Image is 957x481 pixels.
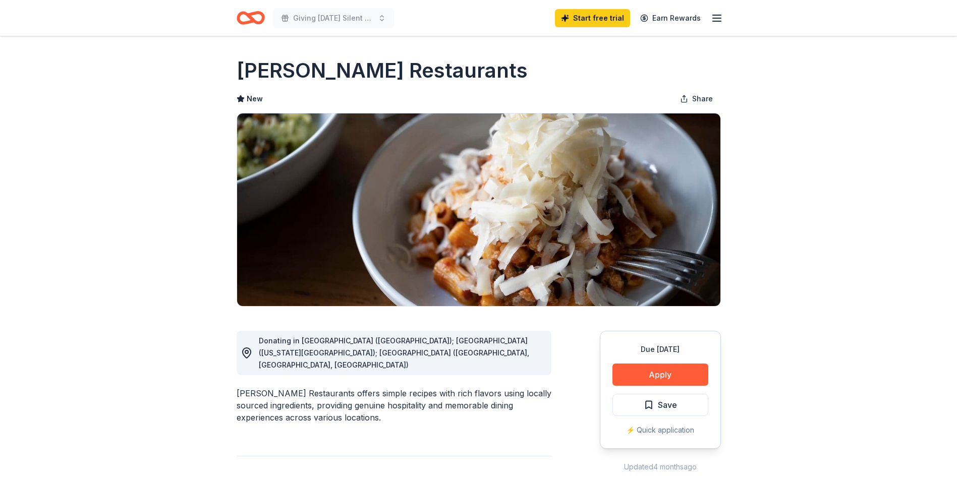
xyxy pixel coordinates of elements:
[692,93,713,105] span: Share
[612,343,708,355] div: Due [DATE]
[600,461,721,473] div: Updated 4 months ago
[259,336,529,369] span: Donating in [GEOGRAPHIC_DATA] ([GEOGRAPHIC_DATA]); [GEOGRAPHIC_DATA] ([US_STATE][GEOGRAPHIC_DATA]...
[237,56,528,85] h1: [PERSON_NAME] Restaurants
[672,89,721,109] button: Share
[612,424,708,436] div: ⚡️ Quick application
[237,6,265,30] a: Home
[612,394,708,416] button: Save
[612,364,708,386] button: Apply
[247,93,263,105] span: New
[273,8,394,28] button: Giving [DATE] Silent Auction
[555,9,630,27] a: Start free trial
[634,9,707,27] a: Earn Rewards
[658,398,677,411] span: Save
[237,113,720,306] img: Image for Ethan Stowell Restaurants
[293,12,374,24] span: Giving [DATE] Silent Auction
[237,387,551,424] div: [PERSON_NAME] Restaurants offers simple recipes with rich flavors using locally sourced ingredien...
